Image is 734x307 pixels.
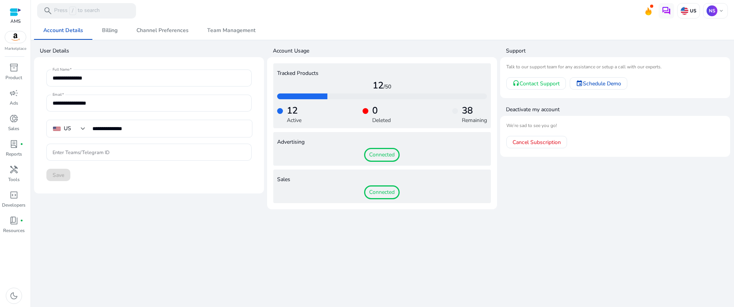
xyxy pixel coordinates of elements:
span: /50 [383,83,391,90]
p: Resources [3,227,25,234]
p: AMS [10,18,21,25]
span: Connected [364,185,400,199]
span: Contact Support [519,80,560,88]
span: Account Details [43,28,83,33]
p: Product [5,74,22,81]
h4: 0 [372,105,391,116]
mat-icon: headset [513,80,519,87]
span: fiber_manual_record [20,142,23,146]
span: search [43,6,53,15]
img: amazon.svg [5,31,26,43]
p: Remaining [462,116,487,124]
a: Contact Support [506,77,566,90]
h4: Sales [277,176,487,183]
mat-label: Email [53,92,62,98]
span: book_4 [9,216,19,225]
h4: Deactivate my account [506,106,730,114]
span: fiber_manual_record [20,219,23,222]
span: dark_mode [9,291,19,300]
mat-icon: event [576,80,583,87]
span: Channel Preferences [136,28,189,33]
img: us.svg [681,7,688,15]
span: Team Management [207,28,255,33]
a: Cancel Subscription [506,136,567,148]
mat-label: Full Name [53,67,70,73]
p: Sales [8,125,19,132]
p: Ads [10,100,18,107]
span: keyboard_arrow_down [718,8,724,14]
p: Active [287,116,301,124]
h4: Tracked Products [277,70,487,77]
span: / [69,7,76,15]
span: inventory_2 [9,63,19,72]
span: Schedule Demo [583,80,621,88]
p: Tools [8,176,20,183]
mat-card-subtitle: Talk to our support team for any assistance or setup a call with our experts. [506,63,724,71]
span: Connected [364,148,400,162]
p: Deleted [372,116,391,124]
span: Cancel Subscription [513,138,561,146]
div: US [64,124,71,133]
h4: Account Usage [273,47,497,55]
p: US [688,8,697,14]
span: campaign [9,88,19,98]
h4: 12 [277,80,487,91]
p: Developers [2,202,26,209]
span: code_blocks [9,190,19,200]
h4: Advertising [277,139,487,146]
p: NS [707,5,717,16]
h4: 12 [287,105,301,116]
p: Reports [6,151,22,158]
h4: User Details [40,47,264,55]
p: Press to search [54,7,100,15]
span: Billing [102,28,118,33]
span: lab_profile [9,139,19,149]
p: Marketplace [5,46,26,52]
mat-card-subtitle: We’re sad to see you go! [506,122,724,129]
h4: 38 [462,105,487,116]
span: handyman [9,165,19,174]
span: donut_small [9,114,19,123]
h4: Support [506,47,730,55]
